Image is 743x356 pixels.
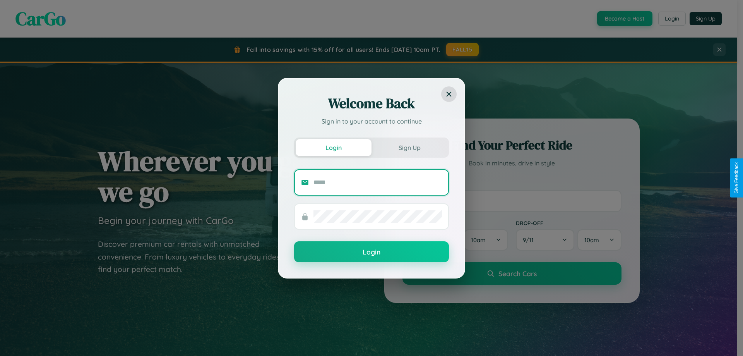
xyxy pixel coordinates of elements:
[734,162,739,194] div: Give Feedback
[294,241,449,262] button: Login
[296,139,371,156] button: Login
[294,94,449,113] h2: Welcome Back
[294,117,449,126] p: Sign in to your account to continue
[371,139,447,156] button: Sign Up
